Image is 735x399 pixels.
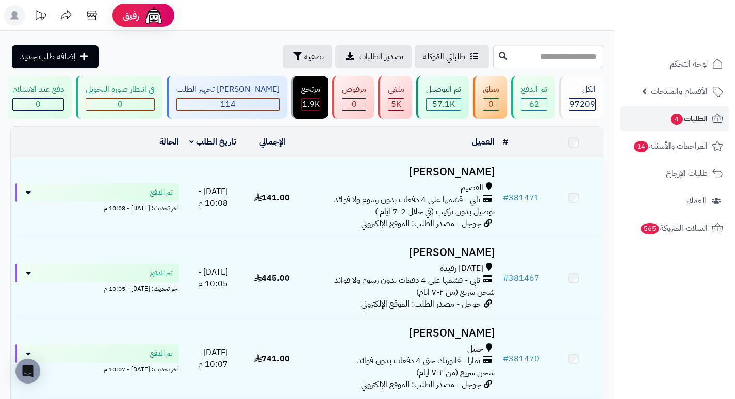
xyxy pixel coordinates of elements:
span: جبيل [467,343,483,355]
div: ملغي [388,84,404,95]
a: #381470 [503,353,540,365]
div: مرفوض [342,84,366,95]
span: [DATE] - 10:07 م [198,346,228,371]
div: [PERSON_NAME] تجهيز الطلب [176,84,280,95]
div: 5008 [388,99,404,110]
div: 1855 [302,99,320,110]
a: معلق 0 [471,76,509,119]
a: طلباتي المُوكلة [415,45,489,68]
span: 4 [671,114,683,125]
span: توصيل بدون تركيب (في خلال 2-7 ايام ) [375,205,495,218]
div: مرتجع [301,84,320,95]
span: 5K [391,98,401,110]
div: اخر تحديث: [DATE] - 10:07 م [15,363,179,374]
span: القصيم [461,182,483,194]
a: ملغي 5K [376,76,414,119]
span: 62 [529,98,540,110]
span: 0 [118,98,123,110]
span: الأقسام والمنتجات [651,84,708,99]
div: في انتظار صورة التحويل [86,84,155,95]
a: تم الدفع 62 [509,76,557,119]
span: # [503,272,509,284]
span: طلباتي المُوكلة [423,51,465,63]
a: #381471 [503,191,540,204]
a: إضافة طلب جديد [12,45,99,68]
span: 57.1K [432,98,455,110]
div: 62 [521,99,547,110]
span: جوجل - مصدر الطلب: الموقع الإلكتروني [361,298,481,310]
span: شحن سريع (من ٢-٧ ايام) [416,286,495,298]
span: لوحة التحكم [669,57,708,71]
a: الحالة [159,136,179,148]
span: شحن سريع (من ٢-٧ ايام) [416,366,495,379]
div: 0 [483,99,499,110]
a: العميل [472,136,495,148]
img: ai-face.png [143,5,164,26]
span: تصفية [304,51,324,63]
a: في انتظار صورة التحويل 0 [74,76,165,119]
span: تابي - قسّمها على 4 دفعات بدون رسوم ولا فوائد [334,275,480,286]
span: جوجل - مصدر الطلب: الموقع الإلكتروني [361,378,481,391]
span: تمارا - فاتورتك حتى 4 دفعات بدون فوائد [357,355,480,367]
span: [DATE] رفيدة [440,263,483,275]
div: تم الدفع [521,84,547,95]
span: جوجل - مصدر الطلب: الموقع الإلكتروني [361,217,481,230]
div: معلق [483,84,499,95]
img: logo-2.png [665,8,725,29]
a: # [503,136,508,148]
h3: [PERSON_NAME] [306,327,495,339]
a: تحديثات المنصة [27,5,53,28]
span: 565 [641,223,659,234]
div: اخر تحديث: [DATE] - 10:08 م [15,202,179,213]
span: تم الدفع [150,187,173,198]
span: # [503,353,509,365]
div: 114 [177,99,279,110]
a: لوحة التحكم [620,52,729,76]
span: 741.00 [254,353,290,365]
h3: [PERSON_NAME] [306,166,495,178]
a: تم التوصيل 57.1K [414,76,471,119]
div: الكل [569,84,596,95]
span: تم الدفع [150,348,173,359]
span: المراجعات والأسئلة [633,139,708,153]
a: تصدير الطلبات [335,45,412,68]
a: المراجعات والأسئلة14 [620,134,729,158]
div: 57143 [427,99,461,110]
div: 0 [86,99,154,110]
a: طلبات الإرجاع [620,161,729,186]
h3: [PERSON_NAME] [306,247,495,259]
button: تصفية [283,45,332,68]
span: 0 [352,98,357,110]
span: 445.00 [254,272,290,284]
a: [PERSON_NAME] تجهيز الطلب 114 [165,76,289,119]
span: تم الدفع [150,268,173,278]
span: 0 [488,98,494,110]
a: مرتجع 1.9K [289,76,330,119]
div: 0 [342,99,366,110]
a: الكل97209 [557,76,606,119]
div: Open Intercom Messenger [15,359,40,384]
a: الإجمالي [259,136,285,148]
span: السلات المتروكة [640,221,708,235]
span: 1.9K [302,98,320,110]
span: 97209 [569,98,595,110]
span: [DATE] - 10:05 م [198,266,228,290]
a: #381467 [503,272,540,284]
span: طلبات الإرجاع [666,166,708,181]
a: العملاء [620,188,729,213]
span: 0 [36,98,41,110]
a: مرفوض 0 [330,76,376,119]
span: 14 [634,141,648,152]
span: تابي - قسّمها على 4 دفعات بدون رسوم ولا فوائد [334,194,480,206]
span: [DATE] - 10:08 م [198,185,228,210]
a: الطلبات4 [620,106,729,131]
div: تم التوصيل [426,84,461,95]
a: دفع عند الاستلام 0 [1,76,74,119]
span: 141.00 [254,191,290,204]
div: دفع عند الاستلام [12,84,64,95]
div: 0 [13,99,63,110]
span: تصدير الطلبات [359,51,403,63]
span: العملاء [686,194,706,208]
span: إضافة طلب جديد [20,51,76,63]
a: تاريخ الطلب [189,136,236,148]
